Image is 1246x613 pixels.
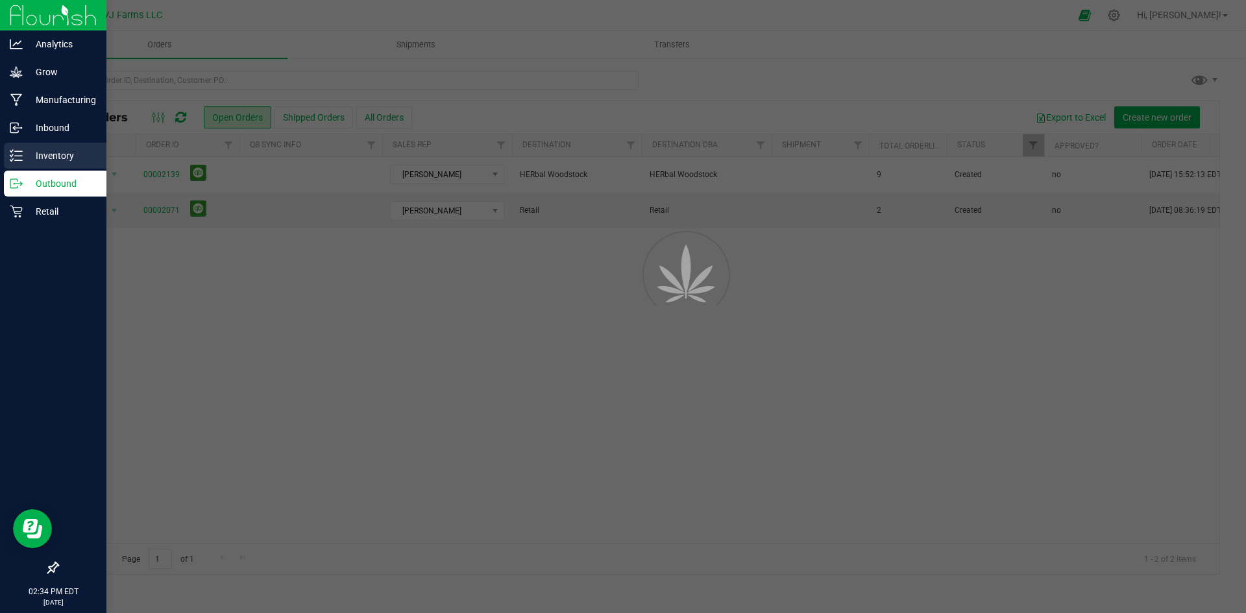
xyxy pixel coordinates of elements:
[10,66,23,78] inline-svg: Grow
[23,204,101,219] p: Retail
[10,149,23,162] inline-svg: Inventory
[23,120,101,136] p: Inbound
[23,64,101,80] p: Grow
[10,177,23,190] inline-svg: Outbound
[23,148,101,163] p: Inventory
[13,509,52,548] iframe: Resource center
[6,586,101,597] p: 02:34 PM EDT
[23,36,101,52] p: Analytics
[10,205,23,218] inline-svg: Retail
[6,597,101,607] p: [DATE]
[23,176,101,191] p: Outbound
[23,92,101,108] p: Manufacturing
[10,121,23,134] inline-svg: Inbound
[10,38,23,51] inline-svg: Analytics
[10,93,23,106] inline-svg: Manufacturing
